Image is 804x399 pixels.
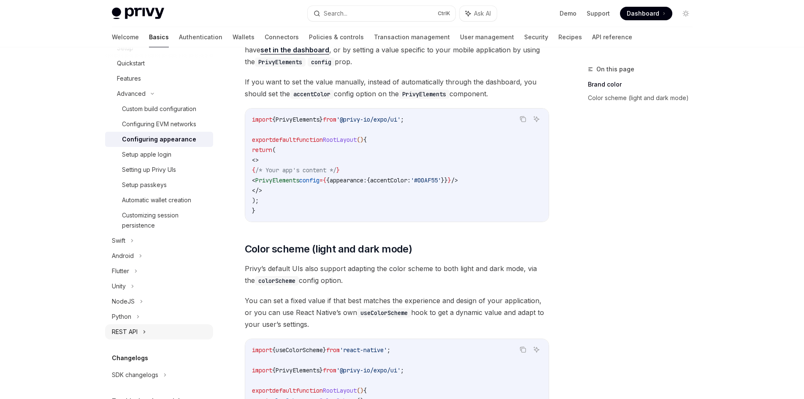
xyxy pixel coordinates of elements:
[105,147,213,162] a: Setup apple login
[319,366,323,374] span: }
[357,387,363,394] span: ()
[401,366,404,374] span: ;
[105,193,213,208] a: Automatic wallet creation
[265,27,299,47] a: Connectors
[245,263,549,286] span: Privy’s default UIs also support adapting the color scheme to both light and dark mode, via the c...
[272,366,276,374] span: {
[255,57,306,67] code: PrivyElements
[112,353,148,363] h5: Changelogs
[112,312,131,322] div: Python
[326,346,340,354] span: from
[290,90,334,99] code: accentColor
[336,366,401,374] span: '@privy-io/expo/ui'
[531,344,542,355] button: Ask AI
[245,32,549,68] span: [PERSON_NAME]’s default UIs for Expo support theming by using the you have , or by setting a valu...
[276,366,319,374] span: PrivyElements
[260,46,329,54] a: set in the dashboard
[105,177,213,193] a: Setup passkeys
[560,9,577,18] a: Demo
[363,136,367,144] span: {
[272,387,296,394] span: default
[323,136,357,144] span: RootLayout
[252,346,272,354] span: import
[438,10,450,17] span: Ctrl K
[255,166,336,174] span: /* Your app's content */
[323,176,326,184] span: {
[112,327,138,337] div: REST API
[252,197,259,204] span: );
[179,27,222,47] a: Authentication
[370,176,411,184] span: accentColor:
[105,208,213,233] a: Customizing session persistence
[357,308,411,318] code: useColorScheme
[122,210,208,231] div: Customizing session persistence
[330,176,367,184] span: appearance:
[323,366,336,374] span: from
[517,344,528,355] button: Copy the contents from the code block
[272,136,296,144] span: default
[517,114,528,125] button: Copy the contents from the code block
[122,134,196,144] div: Configuring appearance
[592,27,632,47] a: API reference
[399,90,449,99] code: PrivyElements
[588,78,699,91] a: Brand color
[588,91,699,105] a: Color scheme (light and dark mode)
[105,117,213,132] a: Configuring EVM networks
[252,166,255,174] span: {
[245,242,412,256] span: Color scheme (light and dark mode)
[105,101,213,117] a: Custom build configuration
[255,176,299,184] span: PrivyElements
[627,9,659,18] span: Dashboard
[357,136,363,144] span: ()
[387,346,390,354] span: ;
[233,27,254,47] a: Wallets
[252,366,272,374] span: import
[117,58,145,68] div: Quickstart
[122,119,196,129] div: Configuring EVM networks
[122,180,167,190] div: Setup passkeys
[323,116,336,123] span: from
[105,162,213,177] a: Setting up Privy UIs
[474,9,491,18] span: Ask AI
[252,156,259,164] span: <>
[299,176,319,184] span: config
[112,370,158,380] div: SDK changelogs
[272,146,276,154] span: (
[323,346,326,354] span: }
[112,8,164,19] img: light logo
[272,116,276,123] span: {
[149,27,169,47] a: Basics
[620,7,672,20] a: Dashboard
[112,251,134,261] div: Android
[105,132,213,147] a: Configuring appearance
[255,276,299,285] code: colorScheme
[451,176,458,184] span: />
[460,27,514,47] a: User management
[340,346,387,354] span: 'react-native'
[245,76,549,100] span: If you want to set the value manually, instead of automatically through the dashboard, you should...
[324,8,347,19] div: Search...
[252,146,272,154] span: return
[252,116,272,123] span: import
[448,176,451,184] span: }
[122,149,171,160] div: Setup apple login
[112,281,126,291] div: Unity
[252,207,255,214] span: }
[112,266,129,276] div: Flutter
[122,104,196,114] div: Custom build configuration
[363,387,367,394] span: {
[296,387,323,394] span: function
[336,116,401,123] span: '@privy-io/expo/ui'
[296,136,323,144] span: function
[308,57,335,67] code: config
[401,116,404,123] span: ;
[117,89,146,99] div: Advanced
[112,27,139,47] a: Welcome
[367,176,370,184] span: {
[252,176,255,184] span: <
[117,73,141,84] div: Features
[122,195,191,205] div: Automatic wallet creation
[587,9,610,18] a: Support
[252,187,262,194] span: </>
[276,116,319,123] span: PrivyElements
